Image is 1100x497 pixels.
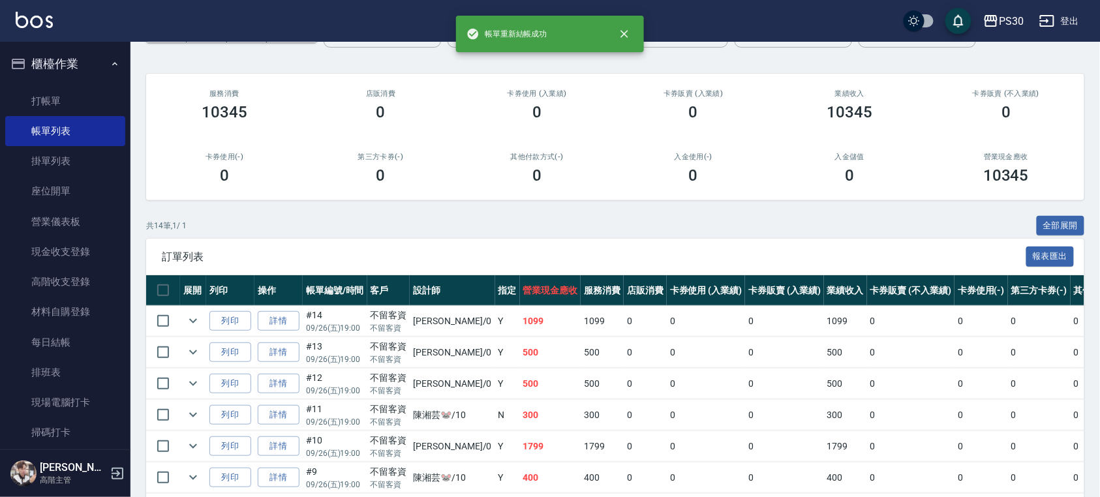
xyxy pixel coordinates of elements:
[371,309,407,322] div: 不留客資
[667,400,746,430] td: 0
[1026,250,1075,262] a: 報表匯出
[631,89,756,98] h2: 卡券販賣 (入業績)
[410,462,495,493] td: 陳湘芸🐭 /10
[581,337,624,368] td: 500
[209,342,251,363] button: 列印
[303,306,367,337] td: #14
[318,153,444,161] h2: 第三方卡券(-)
[581,431,624,462] td: 1799
[624,462,667,493] td: 0
[410,306,495,337] td: [PERSON_NAME] /0
[824,275,867,306] th: 業績收入
[209,311,251,331] button: 列印
[955,337,1008,368] td: 0
[667,369,746,399] td: 0
[1008,400,1071,430] td: 0
[495,462,520,493] td: Y
[867,275,955,306] th: 卡券販賣 (不入業績)
[689,166,698,185] h3: 0
[371,371,407,385] div: 不留客資
[745,462,824,493] td: 0
[209,374,251,394] button: 列印
[631,153,756,161] h2: 入金使用(-)
[581,369,624,399] td: 500
[5,267,125,297] a: 高階收支登錄
[945,8,971,34] button: save
[787,89,913,98] h2: 業績收入
[978,8,1029,35] button: PS30
[410,369,495,399] td: [PERSON_NAME] /0
[183,311,203,331] button: expand row
[495,275,520,306] th: 指定
[258,374,299,394] a: 詳情
[520,462,581,493] td: 400
[303,400,367,430] td: #11
[5,176,125,206] a: 座位開單
[16,12,53,28] img: Logo
[745,306,824,337] td: 0
[162,89,287,98] h3: 服務消費
[376,103,386,121] h3: 0
[983,166,1029,185] h3: 10345
[787,153,913,161] h2: 入金儲值
[306,416,364,428] p: 09/26 (五) 19:00
[1034,9,1084,33] button: 登出
[5,327,125,357] a: 每日結帳
[318,89,444,98] h2: 店販消費
[955,306,1008,337] td: 0
[624,275,667,306] th: 店販消費
[258,342,299,363] a: 詳情
[367,275,410,306] th: 客戶
[466,27,547,40] span: 帳單重新結帳成功
[5,47,125,81] button: 櫃檯作業
[371,322,407,334] p: 不留客資
[209,436,251,457] button: 列印
[867,337,955,368] td: 0
[474,153,600,161] h2: 其他付款方式(-)
[146,220,187,232] p: 共 14 筆, 1 / 1
[303,462,367,493] td: #9
[824,431,867,462] td: 1799
[999,13,1024,29] div: PS30
[5,146,125,176] a: 掛單列表
[1008,337,1071,368] td: 0
[258,436,299,457] a: 詳情
[5,237,125,267] a: 現金收支登錄
[943,89,1069,98] h2: 卡券販賣 (不入業績)
[183,468,203,487] button: expand row
[824,337,867,368] td: 500
[667,275,746,306] th: 卡券使用 (入業績)
[624,400,667,430] td: 0
[209,405,251,425] button: 列印
[867,462,955,493] td: 0
[5,207,125,237] a: 營業儀表板
[867,400,955,430] td: 0
[495,306,520,337] td: Y
[5,297,125,327] a: 材料自購登錄
[624,337,667,368] td: 0
[202,103,247,121] h3: 10345
[495,337,520,368] td: Y
[667,462,746,493] td: 0
[867,431,955,462] td: 0
[845,166,854,185] h3: 0
[1008,462,1071,493] td: 0
[183,436,203,456] button: expand row
[410,400,495,430] td: 陳湘芸🐭 /10
[206,275,254,306] th: 列印
[1008,431,1071,462] td: 0
[867,369,955,399] td: 0
[183,405,203,425] button: expand row
[410,337,495,368] td: [PERSON_NAME] /0
[306,447,364,459] p: 09/26 (五) 19:00
[306,385,364,397] p: 09/26 (五) 19:00
[824,369,867,399] td: 500
[824,400,867,430] td: 300
[1008,275,1071,306] th: 第三方卡券(-)
[520,275,581,306] th: 營業現金應收
[183,374,203,393] button: expand row
[520,431,581,462] td: 1799
[474,89,600,98] h2: 卡券使用 (入業績)
[667,306,746,337] td: 0
[371,354,407,365] p: 不留客資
